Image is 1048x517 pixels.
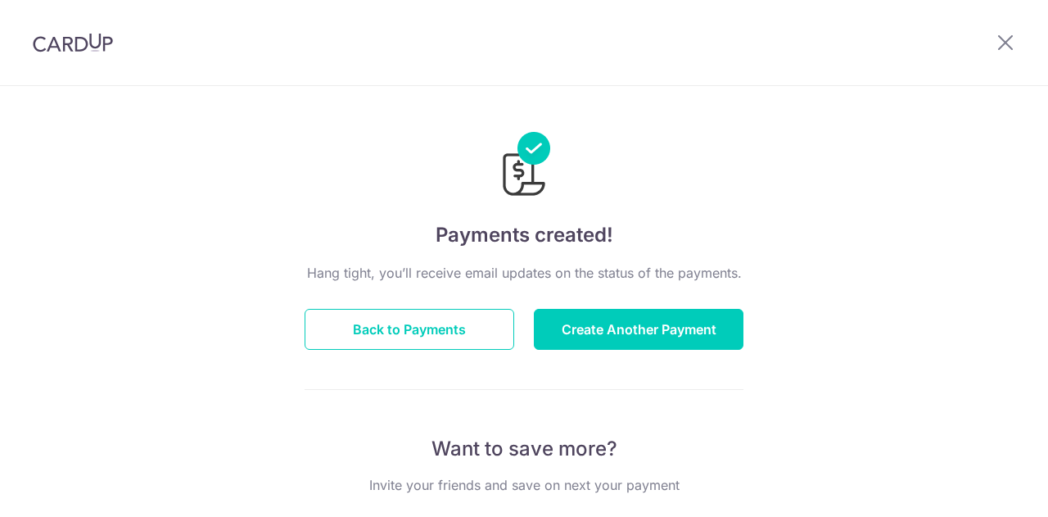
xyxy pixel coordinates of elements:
[305,436,743,462] p: Want to save more?
[305,220,743,250] h4: Payments created!
[305,309,514,350] button: Back to Payments
[305,475,743,495] p: Invite your friends and save on next your payment
[305,263,743,283] p: Hang tight, you’ll receive email updates on the status of the payments.
[33,33,113,52] img: CardUp
[534,309,743,350] button: Create Another Payment
[498,132,550,201] img: Payments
